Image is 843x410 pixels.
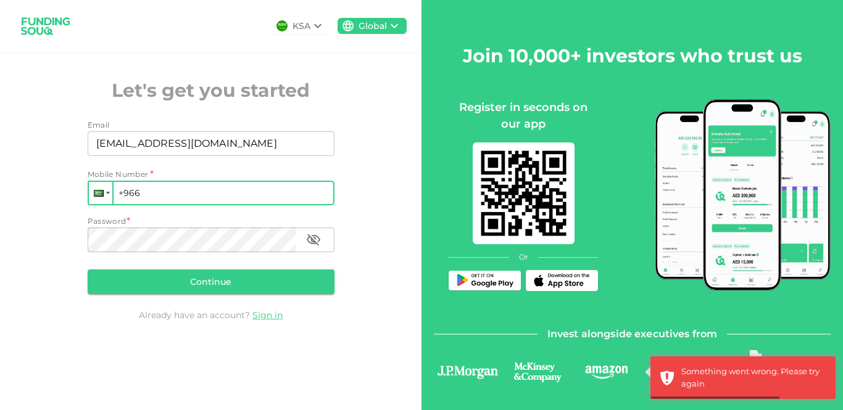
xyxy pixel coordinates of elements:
input: email [88,131,321,156]
img: logo [503,361,572,383]
div: Saudi Arabia: + 966 [89,182,112,204]
h2: Join 10,000+ investors who trust us [463,42,802,70]
img: logo [15,10,77,43]
img: logo [726,350,763,379]
img: flag-sa.b9a346574cdc8950dd34b50780441f57.svg [276,20,288,31]
span: Email [88,120,110,129]
img: mobile-app [655,99,831,290]
img: App Store [531,273,593,288]
div: KSA [293,20,310,33]
div: Already have an account? [88,309,334,321]
span: Mobile Number [88,168,149,181]
div: Something went wrong. Please try again [681,366,826,390]
a: Sign in [252,310,283,321]
button: Continue [88,269,334,294]
span: Password [88,216,127,226]
span: Invest alongside executives from [547,326,718,343]
img: Play Store [454,274,516,288]
img: mobile-app [473,142,575,244]
span: Or [519,252,528,263]
div: Global [359,20,387,33]
div: Register in seconds on our app [449,99,598,133]
img: logo [644,364,706,380]
input: 1 (702) 123-4567 [88,181,334,205]
img: logo [583,364,629,379]
h2: Let's get you started [88,76,334,104]
input: password [88,228,296,252]
img: logo [434,363,502,380]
